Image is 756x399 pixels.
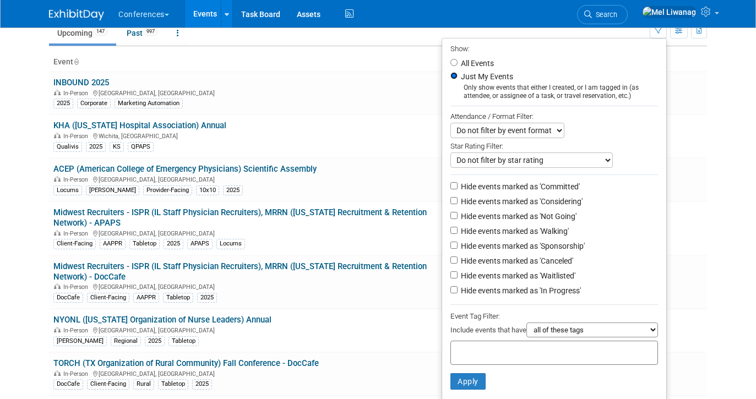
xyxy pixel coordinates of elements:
[86,142,106,152] div: 2025
[53,185,82,195] div: Locums
[53,336,107,346] div: [PERSON_NAME]
[187,239,213,249] div: APAPS
[53,99,73,108] div: 2025
[53,228,439,237] div: [GEOGRAPHIC_DATA], [GEOGRAPHIC_DATA]
[53,207,427,228] a: Midwest Recruiters - ISPR (IL Staff Physician Recruiters), MRRN ([US_STATE] Recruitment & Retenti...
[163,293,193,303] div: Tabletop
[459,270,575,281] label: Hide events marked as 'Waitlisted'
[87,293,129,303] div: Client-Facing
[54,90,61,95] img: In-Person Event
[53,369,439,378] div: [GEOGRAPHIC_DATA], [GEOGRAPHIC_DATA]
[53,142,82,152] div: Qualivis
[450,41,658,55] div: Show:
[164,239,183,249] div: 2025
[54,283,61,289] img: In-Person Event
[86,185,139,195] div: [PERSON_NAME]
[110,142,124,152] div: KS
[196,185,219,195] div: 10x10
[54,327,61,332] img: In-Person Event
[145,336,165,346] div: 2025
[93,28,108,36] span: 147
[128,142,154,152] div: QPAPS
[53,131,439,140] div: Wichita, [GEOGRAPHIC_DATA]
[100,239,126,249] div: AAPPR
[143,185,192,195] div: Provider-Facing
[87,379,129,389] div: Client-Facing
[450,373,486,390] button: Apply
[592,10,617,19] span: Search
[192,379,212,389] div: 2025
[459,241,585,252] label: Hide events marked as 'Sponsorship'
[53,293,83,303] div: DocCafe
[63,370,91,378] span: In-Person
[49,53,444,72] th: Event
[54,370,61,376] img: In-Person Event
[459,59,494,67] label: All Events
[450,138,658,152] div: Star Rating Filter:
[450,310,658,323] div: Event Tag Filter:
[459,226,569,237] label: Hide events marked as 'Walking'
[63,283,91,291] span: In-Person
[63,230,91,237] span: In-Person
[63,176,91,183] span: In-Person
[63,90,91,97] span: In-Person
[53,121,226,130] a: KHA ([US_STATE] Hospital Association) Annual
[53,315,271,325] a: NYONL ([US_STATE] Organization of Nurse Leaders) Annual
[118,23,166,43] a: Past997
[53,239,96,249] div: Client-Facing
[53,325,439,334] div: [GEOGRAPHIC_DATA], [GEOGRAPHIC_DATA]
[53,261,427,282] a: Midwest Recruiters - ISPR (IL Staff Physician Recruiters), MRRN ([US_STATE] Recruitment & Retenti...
[450,323,658,341] div: Include events that have
[63,133,91,140] span: In-Person
[143,28,158,36] span: 997
[459,196,583,207] label: Hide events marked as 'Considering'
[53,78,109,88] a: INBOUND 2025
[53,88,439,97] div: [GEOGRAPHIC_DATA], [GEOGRAPHIC_DATA]
[53,174,439,183] div: [GEOGRAPHIC_DATA], [GEOGRAPHIC_DATA]
[53,282,439,291] div: [GEOGRAPHIC_DATA], [GEOGRAPHIC_DATA]
[459,181,580,192] label: Hide events marked as 'Committed'
[158,379,188,389] div: Tabletop
[73,57,79,66] a: Sort by Event Name
[115,99,183,108] div: Marketing Automation
[77,99,111,108] div: Corporate
[642,6,697,18] img: Mel Liwanag
[53,358,319,368] a: TORCH (TX Organization of Rural Community) Fall Conference - DocCafe
[459,71,513,82] label: Just My Events
[168,336,199,346] div: Tabletop
[49,9,104,20] img: ExhibitDay
[54,133,61,138] img: In-Person Event
[53,379,83,389] div: DocCafe
[111,336,141,346] div: Regional
[223,185,243,195] div: 2025
[53,164,317,174] a: ACEP (American College of Emergency Physicians) Scientific Assembly
[450,110,658,123] div: Attendance / Format Filter:
[133,379,154,389] div: Rural
[216,239,245,249] div: Locums
[54,176,61,182] img: In-Person Event
[197,293,217,303] div: 2025
[459,285,581,296] label: Hide events marked as 'In Progress'
[577,5,628,24] a: Search
[133,293,159,303] div: AAPPR
[459,255,573,266] label: Hide events marked as 'Canceled'
[459,211,576,222] label: Hide events marked as 'Not Going'
[129,239,160,249] div: Tabletop
[49,23,116,43] a: Upcoming147
[54,230,61,236] img: In-Person Event
[63,327,91,334] span: In-Person
[450,84,658,100] div: Only show events that either I created, or I am tagged in (as attendee, or assignee of a task, or...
